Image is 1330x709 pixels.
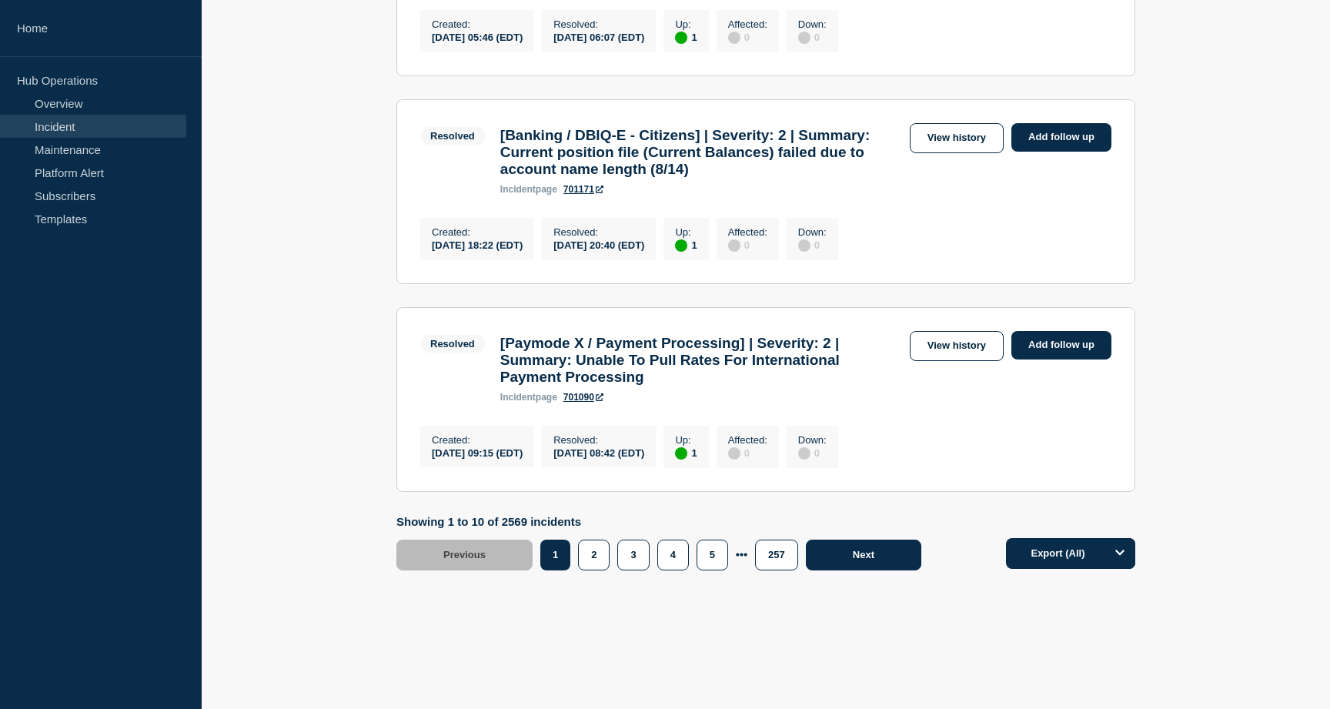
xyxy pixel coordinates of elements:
[553,30,644,43] div: [DATE] 06:07 (EDT)
[798,239,810,252] div: disabled
[553,226,644,238] p: Resolved :
[420,127,485,145] span: Resolved
[728,32,740,44] div: disabled
[500,392,557,403] p: page
[798,238,827,252] div: 0
[540,540,570,570] button: 1
[798,32,810,44] div: disabled
[563,392,603,403] a: 701090
[432,226,523,238] p: Created :
[798,18,827,30] p: Down :
[553,18,644,30] p: Resolved :
[443,549,486,560] span: Previous
[697,540,728,570] button: 5
[798,226,827,238] p: Down :
[578,540,610,570] button: 2
[553,434,644,446] p: Resolved :
[420,335,485,353] span: Resolved
[806,540,921,570] button: Next
[432,18,523,30] p: Created :
[755,540,798,570] button: 257
[675,447,687,460] div: up
[675,239,687,252] div: up
[798,434,827,446] p: Down :
[553,238,644,251] div: [DATE] 20:40 (EDT)
[396,540,533,570] button: Previous
[432,30,523,43] div: [DATE] 05:46 (EDT)
[728,30,767,44] div: 0
[1011,331,1111,360] a: Add follow up
[500,184,536,195] span: incident
[675,226,697,238] p: Up :
[675,434,697,446] p: Up :
[1006,538,1135,569] button: Export (All)
[500,127,902,178] h3: [Banking / DBIQ-E - Citizens] | Severity: 2 | Summary: Current position file (Current Balances) f...
[853,549,874,560] span: Next
[798,446,827,460] div: 0
[728,447,740,460] div: disabled
[563,184,603,195] a: 701171
[675,238,697,252] div: 1
[432,446,523,459] div: [DATE] 09:15 (EDT)
[675,32,687,44] div: up
[553,446,644,459] div: [DATE] 08:42 (EDT)
[728,226,767,238] p: Affected :
[798,30,827,44] div: 0
[396,515,929,528] p: Showing 1 to 10 of 2569 incidents
[910,331,1004,361] a: View history
[728,18,767,30] p: Affected :
[728,434,767,446] p: Affected :
[675,446,697,460] div: 1
[798,447,810,460] div: disabled
[728,238,767,252] div: 0
[728,446,767,460] div: 0
[728,239,740,252] div: disabled
[500,335,902,386] h3: [Paymode X / Payment Processing] | Severity: 2 | Summary: Unable To Pull Rates For International ...
[432,238,523,251] div: [DATE] 18:22 (EDT)
[910,123,1004,153] a: View history
[1104,538,1135,569] button: Options
[617,540,649,570] button: 3
[500,392,536,403] span: incident
[432,434,523,446] p: Created :
[1011,123,1111,152] a: Add follow up
[675,30,697,44] div: 1
[657,540,689,570] button: 4
[500,184,557,195] p: page
[675,18,697,30] p: Up :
